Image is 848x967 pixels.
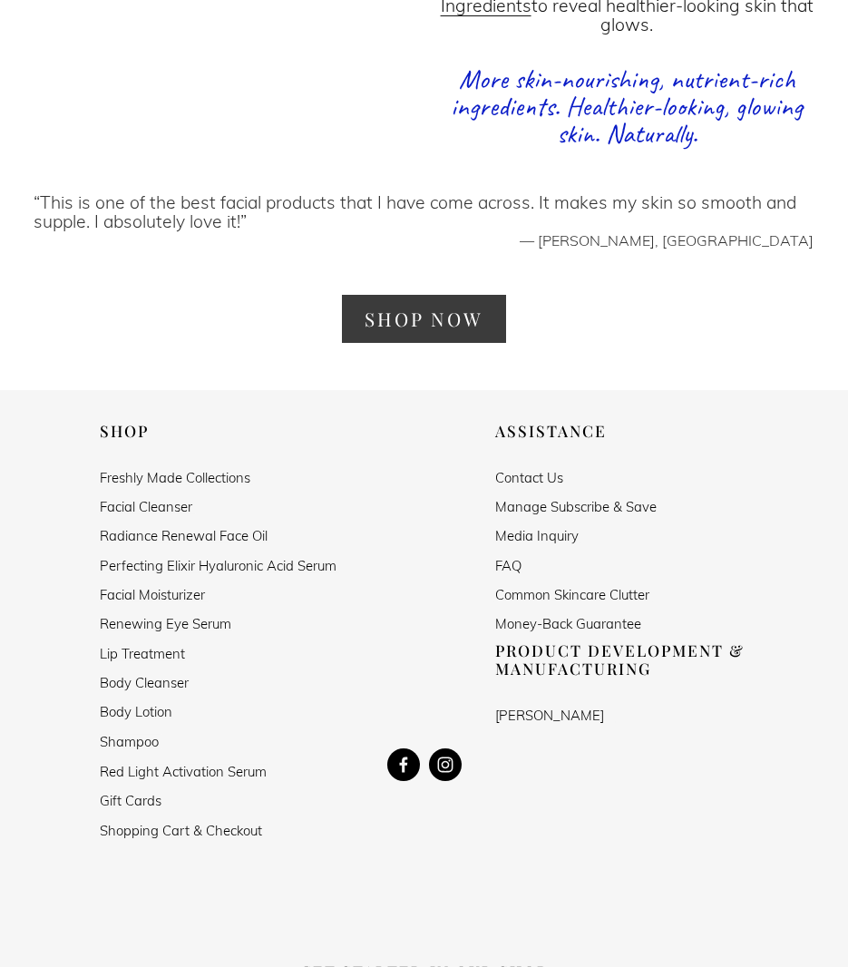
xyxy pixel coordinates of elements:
[240,209,247,232] span: ”
[387,748,420,781] a: Kevin Lesser
[429,748,462,781] a: Instagram
[100,823,262,837] a: Shopping Cart & Checkout
[100,422,353,441] h2: Shop
[495,708,604,722] a: [PERSON_NAME]
[440,65,814,147] center: More skin-nourishing, nutrient-rich ingredients. Healthier-looking, glowing skin. Naturally.
[342,295,507,343] a: SHOP NOW
[34,190,40,213] span: “
[100,734,159,748] a: Shampoo
[34,192,814,231] blockquote: This is one of the best facial products that I have come across. It makes my skin so smooth and s...
[100,587,205,601] a: Facial Moisturizer
[100,646,185,660] a: Lip Treatment
[100,704,172,718] a: Body Lotion
[100,470,250,484] a: Freshly Made Collections
[346,847,503,873] iframe: fb:like Facebook Social Plugin
[100,616,231,630] a: Renewing Eye Serum
[495,470,563,484] a: Contact Us
[100,558,336,572] a: Perfecting Elixir Hyaluronic Acid Serum
[495,558,521,572] a: FAQ
[100,675,189,689] a: Body Cleanser
[495,422,748,441] h2: Assistance
[495,641,748,679] h2: Product Development & Manufacturing
[495,587,649,601] a: Common Skincare Clutter
[100,793,161,807] a: Gift Cards
[100,499,192,513] a: Facial Cleanser
[495,528,579,542] a: Media Inquiry
[495,616,641,630] a: Money-Back Guarantee
[100,528,268,542] a: Radiance Renewal Face Oil
[34,230,814,249] figcaption: — [PERSON_NAME], [GEOGRAPHIC_DATA]
[495,499,657,513] a: Manage Subscribe & Save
